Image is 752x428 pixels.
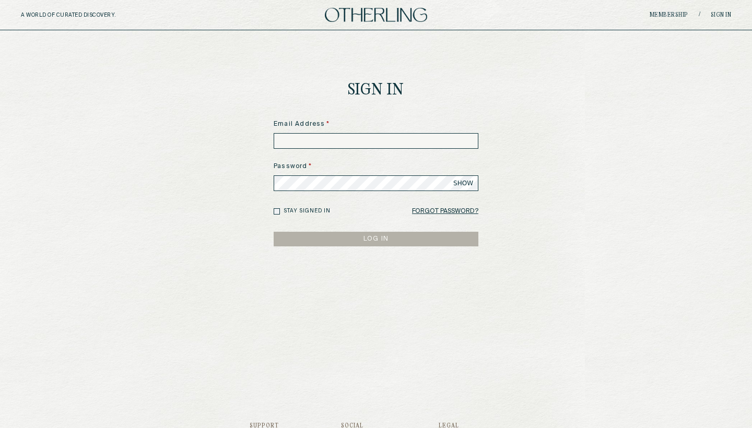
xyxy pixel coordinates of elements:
[325,8,427,22] img: logo
[21,12,161,18] h5: A WORLD OF CURATED DISCOVERY.
[274,120,478,129] label: Email Address
[711,12,732,18] a: Sign in
[284,207,331,215] label: Stay signed in
[650,12,688,18] a: Membership
[699,11,700,19] span: /
[412,204,478,219] a: Forgot Password?
[274,162,478,171] label: Password
[348,82,404,99] h1: Sign In
[274,232,478,246] button: LOG IN
[453,179,473,187] span: SHOW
